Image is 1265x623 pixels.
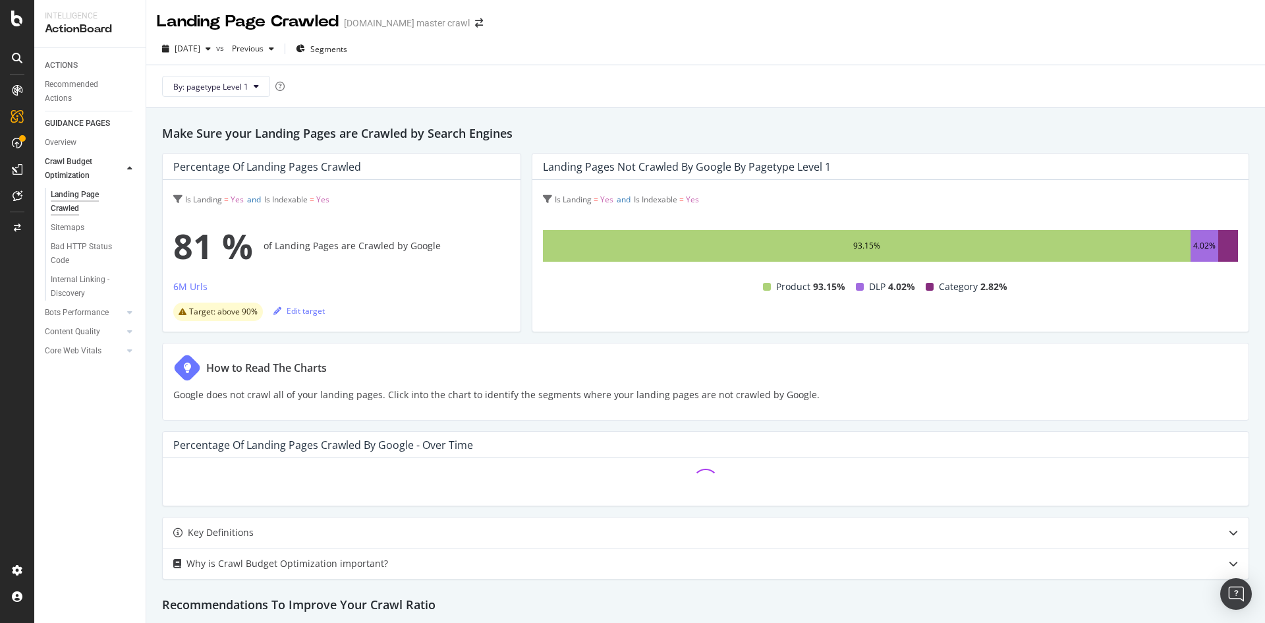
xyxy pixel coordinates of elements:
p: Google does not crawl all of your landing pages. Click into the chart to identify the segments wh... [173,387,820,403]
span: 2025 Sep. 22nd [175,43,200,54]
div: Sitemaps [51,221,84,235]
span: Is Landing [555,194,592,205]
div: Landing Page Crawled [157,11,339,33]
span: = [310,194,314,205]
div: Open Intercom Messenger [1220,578,1252,610]
div: 6M Urls [173,280,208,293]
span: Previous [227,43,264,54]
h2: Make Sure your Landing Pages are Crawled by Search Engines [162,124,1249,142]
span: Yes [316,194,329,205]
div: Percentage of Landing Pages Crawled [173,160,361,173]
div: Recommended Actions [45,78,124,105]
span: Yes [231,194,244,205]
div: How to Read The Charts [206,360,327,376]
div: Content Quality [45,325,100,339]
div: Core Web Vitals [45,344,101,358]
div: warning label [173,303,263,321]
div: [DOMAIN_NAME] master crawl [344,16,470,30]
div: Bad HTTP Status Code [51,240,125,268]
span: Yes [686,194,699,205]
a: Crawl Budget Optimization [45,155,123,183]
button: Segments [291,38,352,59]
div: Intelligence [45,11,135,22]
div: Key Definitions [188,525,254,541]
span: Category [939,279,978,295]
button: By: pagetype Level 1 [162,76,270,97]
span: DLP [869,279,885,295]
a: ACTIONS [45,59,136,73]
span: Is Indexable [264,194,308,205]
a: Content Quality [45,325,123,339]
span: 93.15% [813,279,845,295]
h2: Recommendations To Improve Your Crawl Ratio [162,590,1249,614]
span: Is Landing [185,194,222,205]
button: Edit target [273,300,325,321]
span: = [679,194,684,205]
div: Edit target [273,305,325,316]
a: Bad HTTP Status Code [51,240,136,268]
a: Recommended Actions [45,78,136,105]
a: Core Web Vitals [45,344,123,358]
span: 4.02% [888,279,915,295]
span: vs [216,42,227,53]
span: and [247,194,261,205]
button: Previous [227,38,279,59]
span: 2.82% [980,279,1007,295]
div: Bots Performance [45,306,109,320]
span: and [617,194,631,205]
span: Product [776,279,810,295]
span: Segments [310,44,347,55]
div: 4.02% [1193,238,1216,254]
a: Landing Page Crawled [51,188,136,216]
span: By: pagetype Level 1 [173,81,248,92]
div: Percentage of Landing Pages Crawled by Google - Over Time [173,438,473,452]
div: ACTIONS [45,59,78,73]
div: Why is Crawl Budget Optimization important? [186,556,388,572]
a: Bots Performance [45,306,123,320]
a: Internal Linking - Discovery [51,273,136,301]
span: = [224,194,229,205]
div: Internal Linking - Discovery [51,273,126,301]
a: Sitemaps [51,221,136,235]
div: Landing Page Crawled [51,188,124,216]
div: Landing Pages not Crawled by Google by pagetype Level 1 [543,160,831,173]
span: = [594,194,598,205]
button: [DATE] [157,38,216,59]
span: Target: above 90% [189,308,258,316]
div: arrow-right-arrow-left [475,18,483,28]
span: Is Indexable [634,194,677,205]
div: Overview [45,136,76,150]
div: of Landing Pages are Crawled by Google [173,220,510,272]
button: 6M Urls [173,279,208,300]
div: Crawl Budget Optimization [45,155,113,183]
div: GUIDANCE PAGES [45,117,110,131]
span: 81 % [173,220,253,272]
span: Yes [600,194,613,205]
a: GUIDANCE PAGES [45,117,136,131]
a: Overview [45,136,136,150]
div: ActionBoard [45,22,135,37]
div: 93.15% [853,238,880,254]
